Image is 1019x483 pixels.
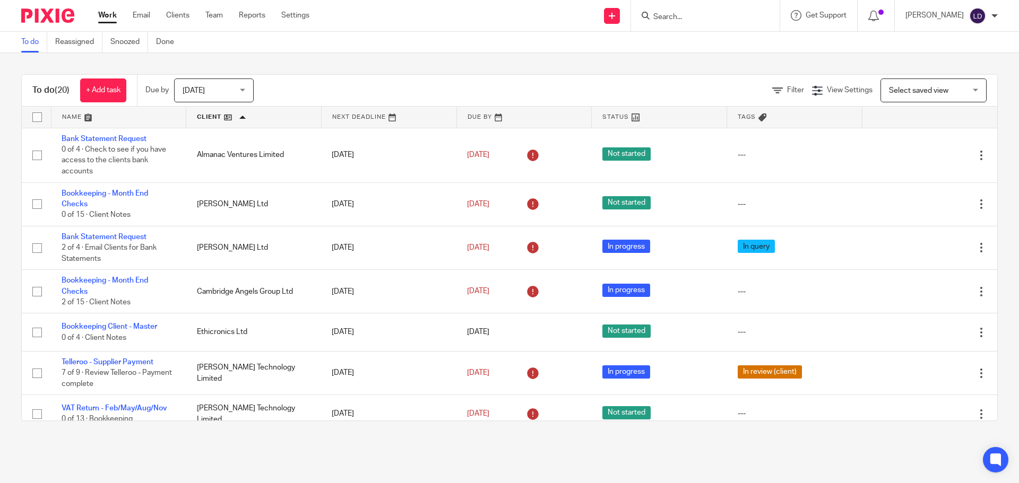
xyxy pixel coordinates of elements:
[738,327,852,337] div: ---
[98,10,117,21] a: Work
[738,286,852,297] div: ---
[738,114,756,120] span: Tags
[183,87,205,94] span: [DATE]
[62,233,146,241] a: Bank Statement Request
[602,196,651,209] span: Not started
[21,8,74,23] img: Pixie
[969,7,986,24] img: svg%3E
[62,334,126,341] span: 0 of 4 · Client Notes
[889,87,948,94] span: Select saved view
[602,147,651,161] span: Not started
[62,135,146,143] a: Bank Statement Request
[62,277,148,295] a: Bookkeeping - Month End Checks
[21,32,47,52] a: To do
[321,270,456,313] td: [DATE]
[62,323,157,330] a: Bookkeeping Client - Master
[321,351,456,394] td: [DATE]
[905,10,964,21] p: [PERSON_NAME]
[62,244,157,262] span: 2 of 4 · Email Clients for Bank Statements
[281,10,309,21] a: Settings
[787,86,804,94] span: Filter
[80,78,126,102] a: + Add task
[186,226,322,269] td: [PERSON_NAME] Ltd
[186,351,322,394] td: [PERSON_NAME] Technology Limited
[156,32,182,52] a: Done
[467,151,489,159] span: [DATE]
[166,10,189,21] a: Clients
[62,358,153,366] a: Telleroo - Supplier Payment
[321,226,456,269] td: [DATE]
[321,395,456,433] td: [DATE]
[467,410,489,417] span: [DATE]
[738,240,775,253] span: In query
[467,329,489,336] span: [DATE]
[62,405,167,412] a: VAT Return - Feb/May/Aug/Nov
[467,244,489,251] span: [DATE]
[738,408,852,419] div: ---
[62,369,172,388] span: 7 of 9 · Review Telleroo - Payment complete
[145,85,169,95] p: Due by
[55,86,70,94] span: (20)
[738,199,852,209] div: ---
[652,13,748,22] input: Search
[186,182,322,226] td: [PERSON_NAME] Ltd
[738,150,852,160] div: ---
[186,313,322,351] td: Ethicronics Ltd
[321,128,456,182] td: [DATE]
[738,365,802,379] span: In review (client)
[467,200,489,208] span: [DATE]
[239,10,265,21] a: Reports
[55,32,102,52] a: Reassigned
[186,270,322,313] td: Cambridge Angels Group Ltd
[32,85,70,96] h1: To do
[186,128,322,182] td: Almanac Ventures Limited
[321,182,456,226] td: [DATE]
[467,288,489,295] span: [DATE]
[62,211,131,218] span: 0 of 15 · Client Notes
[602,365,650,379] span: In progress
[827,86,873,94] span: View Settings
[186,395,322,433] td: [PERSON_NAME] Technology Limited
[602,240,650,253] span: In progress
[62,190,148,208] a: Bookkeeping - Month End Checks
[205,10,223,21] a: Team
[602,284,650,297] span: In progress
[321,313,456,351] td: [DATE]
[62,146,166,175] span: 0 of 4 · Check to see if you have access to the clients bank accounts
[133,10,150,21] a: Email
[110,32,148,52] a: Snoozed
[806,12,847,19] span: Get Support
[602,324,651,338] span: Not started
[62,416,133,423] span: 0 of 13 · Bookkeeping
[62,298,131,306] span: 2 of 15 · Client Notes
[602,406,651,419] span: Not started
[467,369,489,376] span: [DATE]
